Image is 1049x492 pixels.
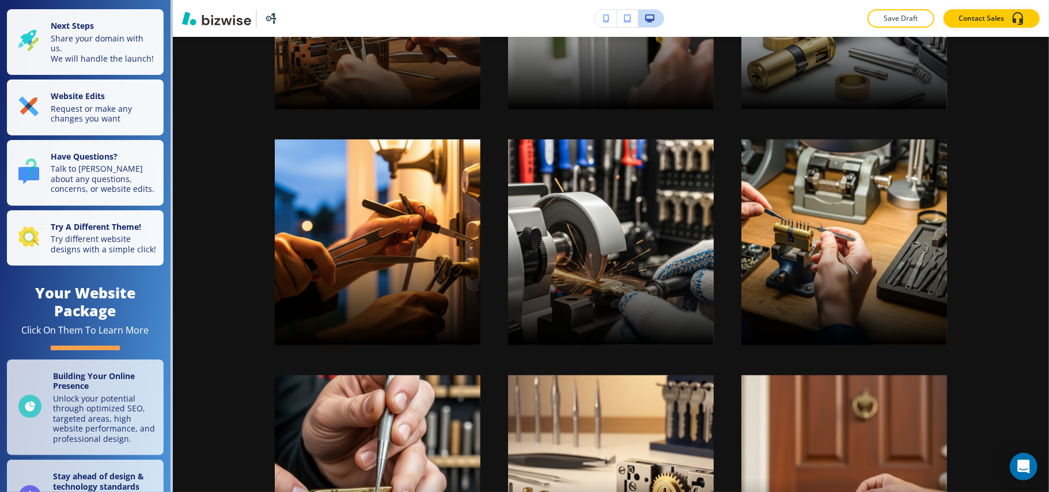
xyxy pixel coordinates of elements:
p: Unlock your potential through optimized SEO, targeted areas, high website performance, and profes... [53,393,157,444]
img: Your Logo [262,9,280,28]
p: Save Draft [883,13,919,24]
a: Building Your Online PresenceUnlock your potential through optimized SEO, targeted areas, high we... [7,359,164,456]
div: Click On Them To Learn More [22,324,149,336]
button: Try A Different Theme!Try different website designs with a simple click! [7,210,164,266]
strong: Have Questions? [51,151,118,162]
strong: Building Your Online Presence [53,370,135,392]
button: Contact Sales [944,9,1040,28]
div: Open Intercom Messenger [1010,453,1037,480]
p: Try different website designs with a simple click! [51,234,157,254]
p: Talk to [PERSON_NAME] about any questions, concerns, or website edits. [51,164,157,194]
p: Contact Sales [959,13,1004,24]
img: Bizwise Logo [182,12,251,25]
strong: Website Edits [51,90,105,101]
h4: Your Website Package [7,284,164,320]
p: Request or make any changes you want [51,104,157,124]
strong: Try A Different Theme! [51,221,141,232]
button: Website EditsRequest or make any changes you want [7,80,164,135]
strong: Next Steps [51,20,94,31]
p: Share your domain with us. We will handle the launch! [51,33,157,64]
strong: Stay ahead of design & technology standards [53,471,144,492]
button: Save Draft [868,9,934,28]
button: Have Questions?Talk to [PERSON_NAME] about any questions, concerns, or website edits. [7,140,164,206]
button: Next StepsShare your domain with us.We will handle the launch! [7,9,164,75]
